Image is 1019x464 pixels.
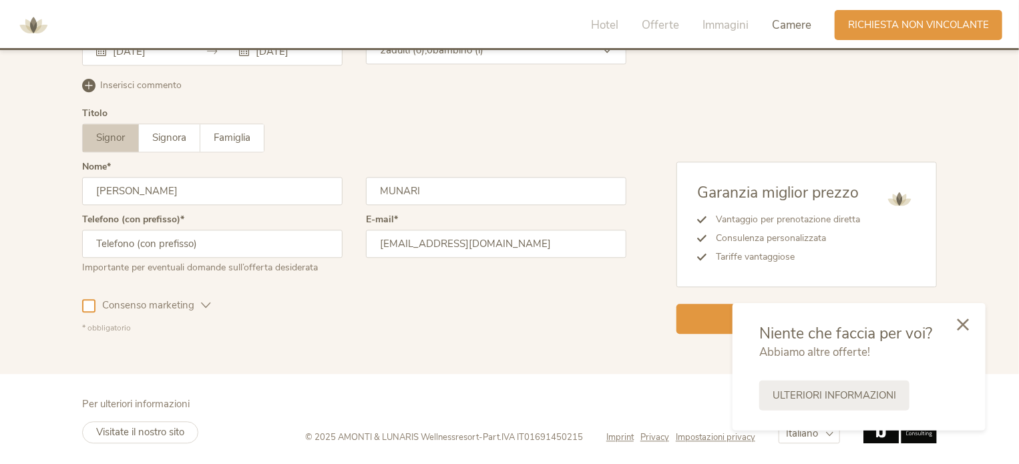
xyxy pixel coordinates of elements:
[366,230,626,258] input: E-mail
[479,431,483,443] span: -
[697,182,859,203] span: Garanzia miglior prezzo
[433,43,483,57] span: bambino (i)
[82,322,626,334] div: * obbligatorio
[427,43,433,57] span: 0
[82,397,190,411] span: Per ulteriori informazioni
[591,17,618,33] span: Hotel
[82,215,184,224] label: Telefono (con prefisso)
[110,45,186,58] input: Arrivo
[702,17,749,33] span: Immagini
[773,389,896,403] span: Ulteriori informazioni
[100,79,182,92] span: Inserisci commento
[82,177,343,205] input: Nome
[759,344,870,360] span: Abbiamo altre offerte!
[95,298,201,312] span: Consenso marketing
[96,131,125,144] span: Signor
[96,425,184,439] span: Visitate il nostro sito
[214,131,250,144] span: Famiglia
[13,5,53,45] img: AMONTI & LUNARIS Wellnessresort
[483,431,583,443] span: Part.IVA IT01691450215
[706,210,860,229] li: Vantaggio per prenotazione diretta
[82,109,108,118] div: Titolo
[759,323,932,344] span: Niente che faccia per voi?
[676,431,755,443] a: Impostazioni privacy
[82,162,111,172] label: Nome
[82,230,343,258] input: Telefono (con prefisso)
[305,431,479,443] span: © 2025 AMONTI & LUNARIS Wellnessresort
[772,17,811,33] span: Camere
[252,45,329,58] input: Partenza
[13,20,53,29] a: AMONTI & LUNARIS Wellnessresort
[848,18,989,32] span: Richiesta non vincolante
[606,431,640,443] a: Imprint
[366,177,626,205] input: Cognome
[640,431,669,443] span: Privacy
[706,248,860,266] li: Tariffe vantaggiose
[380,43,386,57] span: 2
[152,131,186,144] span: Signora
[366,215,398,224] label: E-mail
[706,229,860,248] li: Consulenza personalizzata
[640,431,676,443] a: Privacy
[759,381,909,411] a: Ulteriori informazioni
[642,17,679,33] span: Offerte
[82,258,343,274] div: Importante per eventuali domande sull’offerta desiderata
[606,431,634,443] span: Imprint
[386,43,427,57] span: adulti (o),
[883,182,916,216] img: AMONTI & LUNARIS Wellnessresort
[82,421,198,443] a: Visitate il nostro sito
